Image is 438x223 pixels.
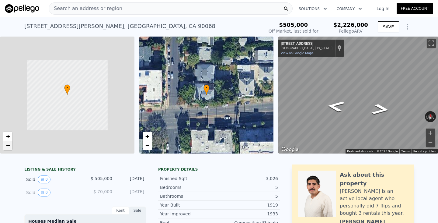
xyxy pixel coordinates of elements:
a: Log In [369,5,397,12]
div: Bathrooms [160,193,219,199]
button: Zoom out [426,138,435,147]
a: Terms (opens in new tab) [401,150,410,153]
div: Street View [278,37,438,154]
button: Company [332,3,367,14]
div: Year Built [160,202,219,208]
div: Pellego ARV [333,28,368,34]
span: • [203,85,210,91]
img: Google [280,146,300,154]
div: Sold [26,175,80,183]
div: Sale [129,207,146,214]
div: Bedrooms [160,184,219,190]
span: + [6,133,10,140]
a: Free Account [397,3,433,14]
path: Go West, Franklin Ave [319,98,353,115]
path: Go East, Franklin Ave [364,101,397,118]
span: − [145,142,149,149]
a: Open this area in Google Maps (opens a new window) [280,146,300,154]
div: 5 [219,193,278,199]
div: Property details [158,167,280,172]
button: Keyboard shortcuts [347,149,373,154]
button: SAVE [378,21,399,32]
div: [DATE] [117,189,144,196]
span: © 2025 Google [377,150,398,153]
div: 1919 [219,202,278,208]
img: Pellego [5,4,39,13]
div: Map [278,37,438,154]
button: Show Options [401,21,414,33]
div: [GEOGRAPHIC_DATA], [US_STATE] [281,46,332,50]
div: [PERSON_NAME] is an active local agent who personally did 7 flips and bought 3 rentals this year. [340,188,408,217]
div: LISTING & SALE HISTORY [24,167,146,173]
button: Solutions [294,3,332,14]
a: Zoom out [143,141,152,150]
div: 1933 [219,211,278,217]
button: Zoom in [426,129,435,138]
button: View historical data [38,189,50,196]
span: $ 70,000 [93,189,112,194]
a: Report a problem [413,150,436,153]
div: 3,026 [219,175,278,182]
div: [STREET_ADDRESS] [281,41,332,46]
span: • [64,85,70,91]
span: $2,226,000 [333,22,368,28]
span: $ 505,000 [91,176,112,181]
span: − [6,142,10,149]
span: Search an address or region [49,5,122,12]
div: • [203,84,210,95]
div: Off Market, last sold for [269,28,318,34]
button: Rotate clockwise [433,111,436,122]
button: View historical data [38,175,50,183]
div: [STREET_ADDRESS][PERSON_NAME] , [GEOGRAPHIC_DATA] , CA 90068 [24,22,215,30]
div: Finished Sqft [160,175,219,182]
button: Toggle fullscreen view [427,39,436,48]
a: Zoom in [143,132,152,141]
div: Sold [26,189,80,196]
span: $505,000 [279,22,308,28]
div: Rent [112,207,129,214]
div: [DATE] [117,175,144,183]
span: + [145,133,149,140]
div: • [64,84,70,95]
div: 5 [219,184,278,190]
a: Show location on map [337,45,342,51]
a: Zoom out [3,141,12,150]
button: Reset the view [427,111,434,122]
div: Ask about this property [340,171,408,188]
button: Rotate counterclockwise [425,111,428,122]
a: Zoom in [3,132,12,141]
div: Year Improved [160,211,219,217]
a: View on Google Maps [281,51,314,55]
